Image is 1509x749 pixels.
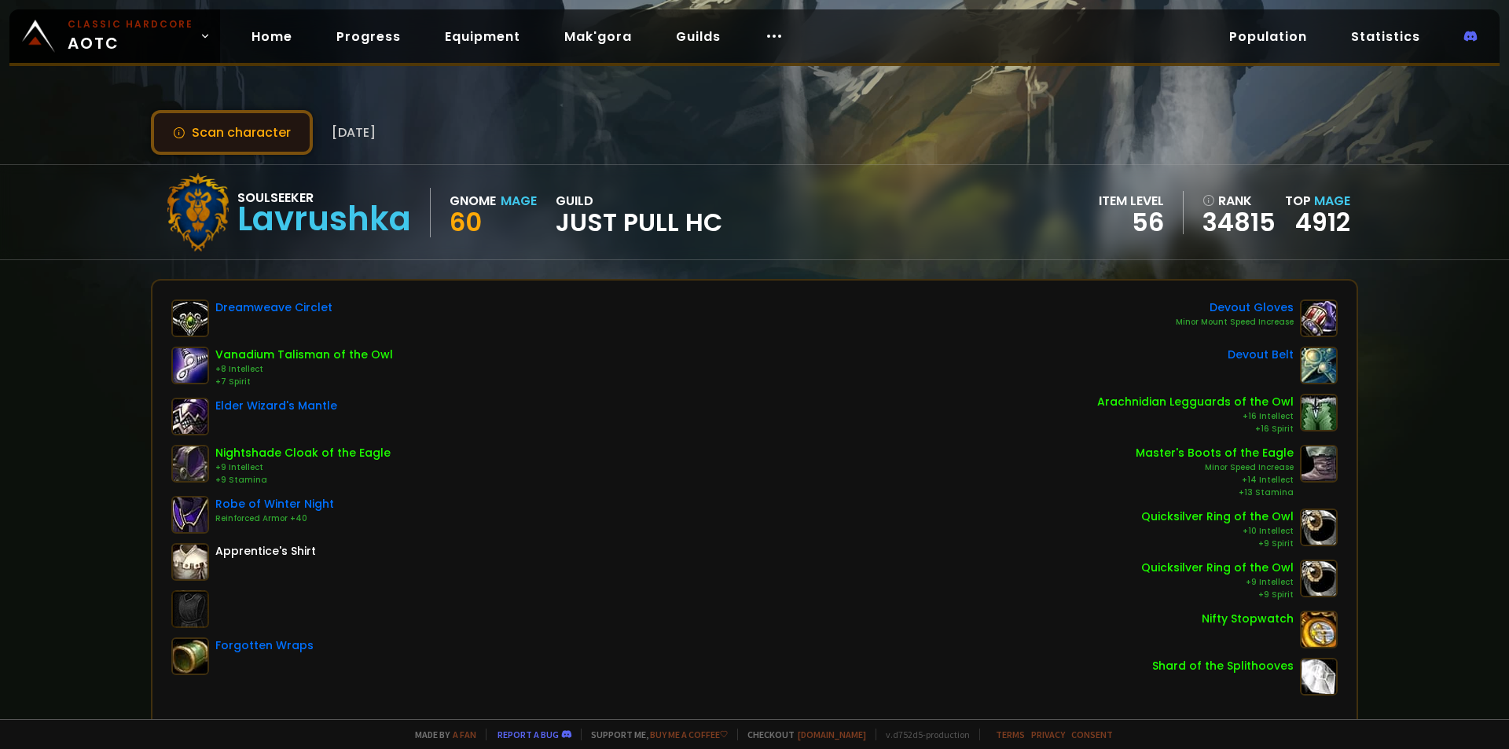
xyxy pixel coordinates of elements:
[450,204,482,240] span: 60
[171,398,209,435] img: item-13013
[501,191,537,211] div: Mage
[1300,394,1338,431] img: item-14295
[1338,20,1433,53] a: Statistics
[497,729,559,740] a: Report a bug
[1202,211,1276,234] a: 34815
[215,496,334,512] div: Robe of Winter Night
[1300,509,1338,546] img: item-11991
[1202,191,1276,211] div: rank
[171,445,209,483] img: item-10224
[171,637,209,675] img: item-9433
[1141,576,1294,589] div: +9 Intellect
[215,512,334,525] div: Reinforced Armor +40
[1099,211,1164,234] div: 56
[151,110,313,155] button: Scan character
[171,299,209,337] img: item-10041
[1228,347,1294,363] div: Devout Belt
[237,207,411,231] div: Lavrushka
[1300,347,1338,384] img: item-16696
[215,347,393,363] div: Vanadium Talisman of the Owl
[1152,658,1294,674] div: Shard of the Splithooves
[581,729,728,740] span: Support me,
[556,211,722,234] span: Just Pull HC
[324,20,413,53] a: Progress
[453,729,476,740] a: a fan
[552,20,644,53] a: Mak'gora
[1141,538,1294,550] div: +9 Spirit
[663,20,733,53] a: Guilds
[876,729,970,740] span: v. d752d5 - production
[215,474,391,486] div: +9 Stamina
[556,191,722,234] div: guild
[215,363,393,376] div: +8 Intellect
[215,637,314,654] div: Forgotten Wraps
[450,191,496,211] div: Gnome
[1097,394,1294,410] div: Arachnidian Legguards of the Owl
[1300,560,1338,597] img: item-11991
[650,729,728,740] a: Buy me a coffee
[1071,729,1113,740] a: Consent
[1136,474,1294,486] div: +14 Intellect
[1099,191,1164,211] div: item level
[237,188,411,207] div: Soulseeker
[432,20,533,53] a: Equipment
[996,729,1025,740] a: Terms
[9,9,220,63] a: Classic HardcoreAOTC
[1136,445,1294,461] div: Master's Boots of the Eagle
[215,543,316,560] div: Apprentice's Shirt
[1141,589,1294,601] div: +9 Spirit
[171,543,209,581] img: item-6096
[1097,423,1294,435] div: +16 Spirit
[1295,204,1350,240] a: 4912
[215,461,391,474] div: +9 Intellect
[68,17,193,31] small: Classic Hardcore
[1097,410,1294,423] div: +16 Intellect
[1285,191,1350,211] div: Top
[406,729,476,740] span: Made by
[1300,658,1338,696] img: item-10659
[1300,611,1338,648] img: item-2820
[1031,729,1065,740] a: Privacy
[1176,316,1294,329] div: Minor Mount Speed Increase
[1136,461,1294,474] div: Minor Speed Increase
[1202,611,1294,627] div: Nifty Stopwatch
[215,445,391,461] div: Nightshade Cloak of the Eagle
[1176,299,1294,316] div: Devout Gloves
[171,496,209,534] img: item-14136
[68,17,193,55] span: AOTC
[1217,20,1320,53] a: Population
[1141,525,1294,538] div: +10 Intellect
[171,347,209,384] img: item-12024
[1300,299,1338,337] img: item-16692
[215,376,393,388] div: +7 Spirit
[1141,509,1294,525] div: Quicksilver Ring of the Owl
[239,20,305,53] a: Home
[1136,486,1294,499] div: +13 Stamina
[1314,192,1350,210] span: Mage
[1141,560,1294,576] div: Quicksilver Ring of the Owl
[332,123,376,142] span: [DATE]
[798,729,866,740] a: [DOMAIN_NAME]
[1300,445,1338,483] img: item-10247
[215,398,337,414] div: Elder Wizard's Mantle
[737,729,866,740] span: Checkout
[215,299,332,316] div: Dreamweave Circlet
